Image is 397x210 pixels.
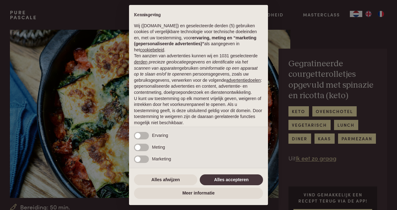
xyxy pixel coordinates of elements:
[152,156,171,161] span: Marketing
[134,96,263,126] p: U kunt uw toestemming op elk moment vrijelijk geven, weigeren of intrekken door het voorkeurenpan...
[134,12,263,18] h2: Kennisgeving
[152,145,165,150] span: Meting
[134,174,197,186] button: Alles afwijzen
[134,23,263,53] p: Wij ([DOMAIN_NAME]) en geselecteerde derden (5) gebruiken cookies of vergelijkbare technologie vo...
[134,53,263,95] p: Ten aanzien van advertenties kunnen wij en 1031 geselecteerde gebruiken om en persoonsgegevens, z...
[140,47,164,52] a: cookiebeleid
[134,59,248,71] em: precieze geolocatiegegevens en identificatie via het scannen van apparaten
[134,35,256,46] strong: ervaring, meting en “marketing (gepersonaliseerde advertenties)”
[134,59,148,65] button: derden
[134,126,263,144] p: Gebruik de knop “Alles accepteren” om toestemming te geven. Gebruik de knop “Alles afwijzen” om d...
[152,133,168,138] span: Ervaring
[134,188,263,199] button: Meer informatie
[226,77,261,84] button: advertentiedoelen
[134,66,258,77] em: informatie op een apparaat op te slaan en/of te openen
[200,174,263,186] button: Alles accepteren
